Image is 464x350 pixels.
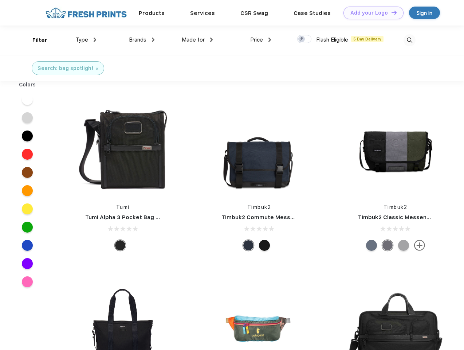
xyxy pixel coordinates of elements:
a: Timbuk2 [384,204,408,210]
img: desktop_search.svg [404,34,416,46]
div: Eco Nautical [243,240,254,251]
a: Timbuk2 Classic Messenger Bag [358,214,448,221]
img: dropdown.png [210,38,213,42]
div: Eco Lightbeam [366,240,377,251]
span: Type [75,36,88,43]
img: func=resize&h=266 [74,99,171,196]
img: dropdown.png [152,38,154,42]
div: Sign in [417,9,432,17]
img: fo%20logo%202.webp [43,7,129,19]
div: Black [115,240,126,251]
img: func=resize&h=266 [211,99,307,196]
img: dropdown.png [94,38,96,42]
img: more.svg [414,240,425,251]
img: func=resize&h=266 [347,99,444,196]
a: Products [139,10,165,16]
div: Colors [13,81,42,89]
a: Tumi Alpha 3 Pocket Bag Small [85,214,170,221]
a: Timbuk2 [247,204,271,210]
img: dropdown.png [268,38,271,42]
span: 5 Day Delivery [351,36,384,42]
div: Add your Logo [350,10,388,16]
div: Search: bag spotlight [38,65,94,72]
a: Timbuk2 Commute Messenger Bag [221,214,319,221]
div: Filter [32,36,47,44]
a: Sign in [409,7,440,19]
div: Eco Rind Pop [398,240,409,251]
span: Price [250,36,263,43]
img: DT [392,11,397,15]
img: filter_cancel.svg [96,67,98,70]
span: Made for [182,36,205,43]
span: Flash Eligible [316,36,348,43]
div: Eco Black [259,240,270,251]
span: Brands [129,36,146,43]
a: Tumi [116,204,130,210]
div: Eco Army Pop [382,240,393,251]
